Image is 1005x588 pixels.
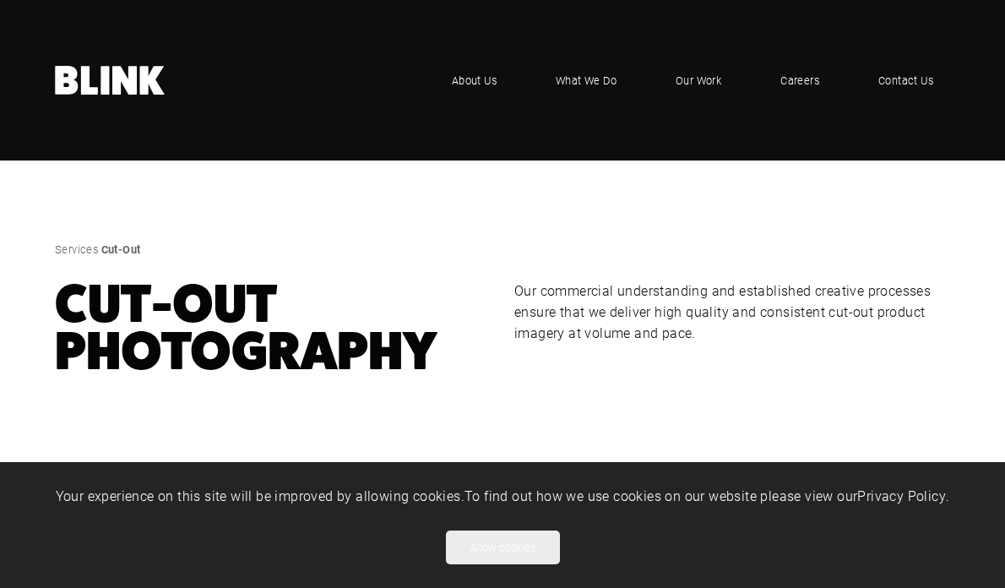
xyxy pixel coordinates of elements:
[861,55,950,106] a: Contact Us
[55,280,491,374] h1: Cut-Out Photography
[514,280,950,343] p: Our commercial understanding and established creative processes ensure that we deliver high quali...
[56,487,950,504] span: Your experience on this site will be improved by allowing cookies. To find out how we use cookies...
[55,66,165,95] a: Home
[435,55,513,106] a: About Us
[676,72,721,89] span: Our Work
[780,72,819,89] span: Careers
[763,55,836,106] a: Careers
[452,72,497,89] span: About Us
[659,55,738,106] a: Our Work
[878,72,933,89] span: Contact Us
[556,72,617,89] span: What We Do
[55,242,98,256] a: Services
[539,55,633,106] a: What We Do
[55,66,165,95] img: Hello, We are Blink
[857,487,946,504] a: Privacy Policy
[101,242,141,256] a: Cut-Out
[446,531,560,564] button: Allow cookies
